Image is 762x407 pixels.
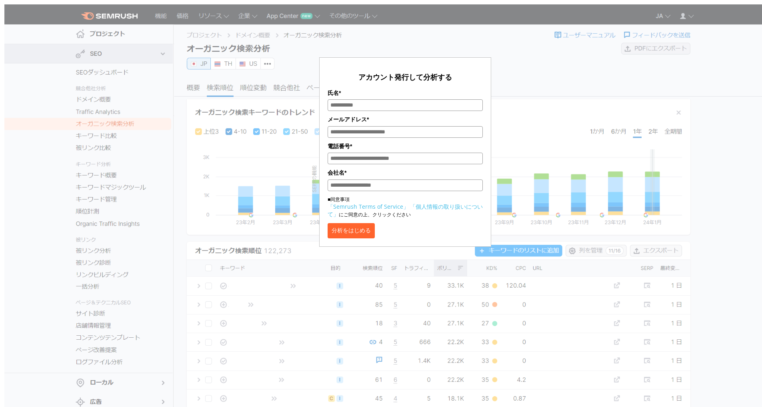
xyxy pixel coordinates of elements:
label: 電話番号* [328,142,483,151]
p: ■同意事項 にご同意の上、クリックください [328,196,483,218]
a: 「Semrush Terms of Service」 [328,203,409,210]
span: アカウント発行して分析する [358,72,452,82]
label: メールアドレス* [328,115,483,124]
a: 「個人情報の取り扱いについて」 [328,203,483,218]
button: 分析をはじめる [328,223,375,238]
